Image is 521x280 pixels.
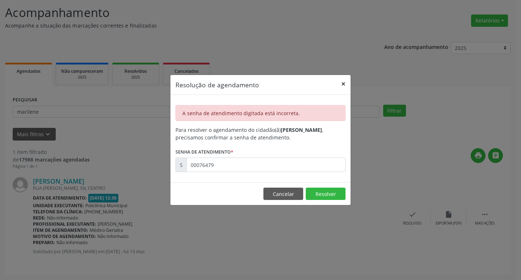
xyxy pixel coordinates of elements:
h5: Resolução de agendamento [175,80,259,89]
button: Cancelar [263,188,303,200]
button: Close [336,75,351,93]
button: Resolver [306,188,346,200]
b: [PERSON_NAME] [281,126,322,133]
div: S [175,158,187,172]
div: Para resolver o agendamento do cidadão(ã) , precisamos confirmar a senha de atendimento. [175,126,346,141]
label: Senha de atendimento [175,146,233,158]
div: A senha de atendimento digitada está incorreta. [175,105,346,121]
